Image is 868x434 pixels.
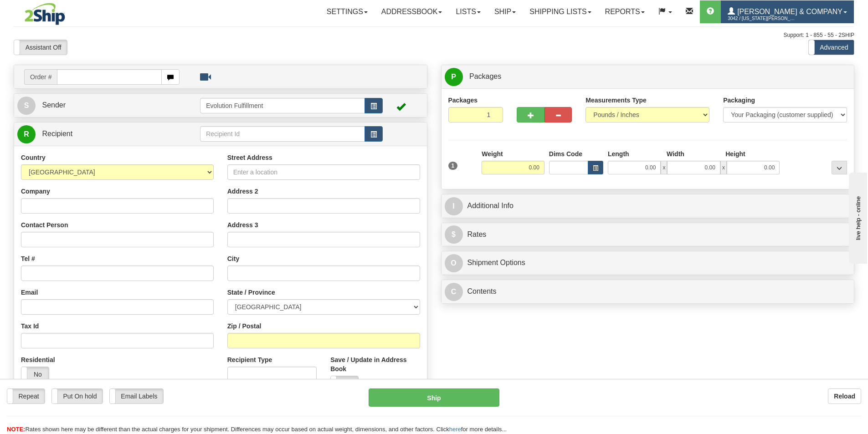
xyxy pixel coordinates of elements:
[448,96,478,105] label: Packages
[735,8,842,15] span: [PERSON_NAME] & Company
[488,0,523,23] a: Ship
[445,254,851,272] a: OShipment Options
[17,96,200,115] a: S Sender
[21,355,55,364] label: Residential
[200,98,365,113] input: Sender Id
[725,149,745,158] label: Height
[52,389,103,403] label: Put On hold
[17,125,180,143] a: R Recipient
[661,161,667,174] span: x
[445,254,463,272] span: O
[21,254,35,263] label: Tel #
[14,40,67,55] label: Assistant Off
[445,225,463,244] span: $
[42,130,72,138] span: Recipient
[42,101,66,109] span: Sender
[7,389,45,403] label: Repeat
[445,197,463,215] span: I
[608,149,629,158] label: Length
[227,187,258,196] label: Address 2
[7,426,25,433] span: NOTE:
[369,388,499,407] button: Ship
[21,153,46,162] label: Country
[14,31,854,39] div: Support: 1 - 855 - 55 - 2SHIP
[21,187,50,196] label: Company
[847,170,867,263] iframe: chat widget
[728,14,796,23] span: 3042 / [US_STATE][PERSON_NAME]
[523,0,598,23] a: Shipping lists
[549,149,582,158] label: Dims Code
[375,0,449,23] a: Addressbook
[24,69,57,85] span: Order #
[227,288,275,297] label: State / Province
[227,153,272,162] label: Street Address
[448,162,458,170] span: 1
[828,388,861,404] button: Reload
[17,125,36,143] span: R
[320,0,375,23] a: Settings
[227,355,272,364] label: Recipient Type
[723,96,755,105] label: Packaging
[445,67,851,86] a: P Packages
[227,254,239,263] label: City
[721,0,854,23] a: [PERSON_NAME] & Company 3042 / [US_STATE][PERSON_NAME]
[469,72,501,80] span: Packages
[17,97,36,115] span: S
[227,164,420,180] input: Enter a location
[200,126,365,142] input: Recipient Id
[832,161,847,174] div: ...
[445,197,851,215] a: IAdditional Info
[482,149,503,158] label: Weight
[445,225,851,244] a: $Rates
[21,288,38,297] label: Email
[110,389,163,403] label: Email Labels
[449,0,487,23] a: Lists
[809,40,854,55] label: Advanced
[449,426,461,433] a: here
[445,282,851,301] a: CContents
[598,0,652,23] a: Reports
[720,161,727,174] span: x
[445,68,463,86] span: P
[21,220,68,230] label: Contact Person
[586,96,647,105] label: Measurements Type
[7,8,84,15] div: live help - online
[21,367,49,382] label: No
[331,376,358,391] label: No
[227,220,258,230] label: Address 3
[21,322,39,331] label: Tax Id
[14,2,76,26] img: logo3042.jpg
[227,322,262,331] label: Zip / Postal
[834,393,855,400] b: Reload
[445,283,463,301] span: C
[330,355,420,373] label: Save / Update in Address Book
[667,149,684,158] label: Width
